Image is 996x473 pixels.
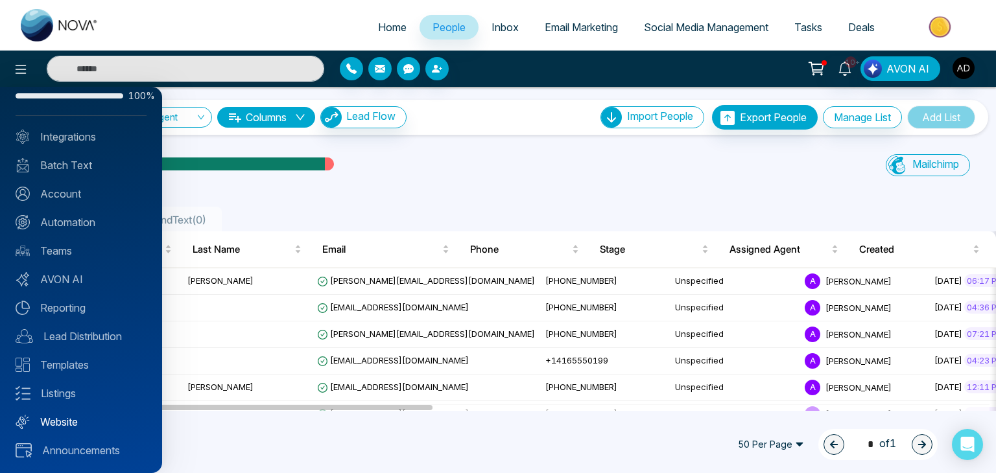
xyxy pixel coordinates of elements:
img: Templates.svg [16,358,30,372]
img: Lead-dist.svg [16,329,33,343]
a: Reporting [16,300,147,316]
img: batch_text_white.png [16,158,30,172]
a: Templates [16,357,147,373]
div: Open Intercom Messenger [952,429,983,460]
img: Avon-AI.svg [16,272,30,286]
img: Integrated.svg [16,130,30,144]
img: Reporting.svg [16,301,30,315]
img: team.svg [16,244,30,258]
a: Announcements [16,443,147,458]
a: Website [16,414,147,430]
a: Lead Distribution [16,329,147,344]
span: 100% [128,91,147,100]
a: Integrations [16,129,147,144]
img: Website.svg [16,415,30,429]
a: Listings [16,386,147,401]
a: Teams [16,243,147,259]
a: Batch Text [16,157,147,173]
img: Automation.svg [16,215,30,229]
a: AVON AI [16,271,147,287]
img: announcements.svg [16,443,32,457]
a: Automation [16,214,147,230]
img: Account.svg [16,187,30,201]
img: Listings.svg [16,386,30,400]
a: Account [16,186,147,202]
